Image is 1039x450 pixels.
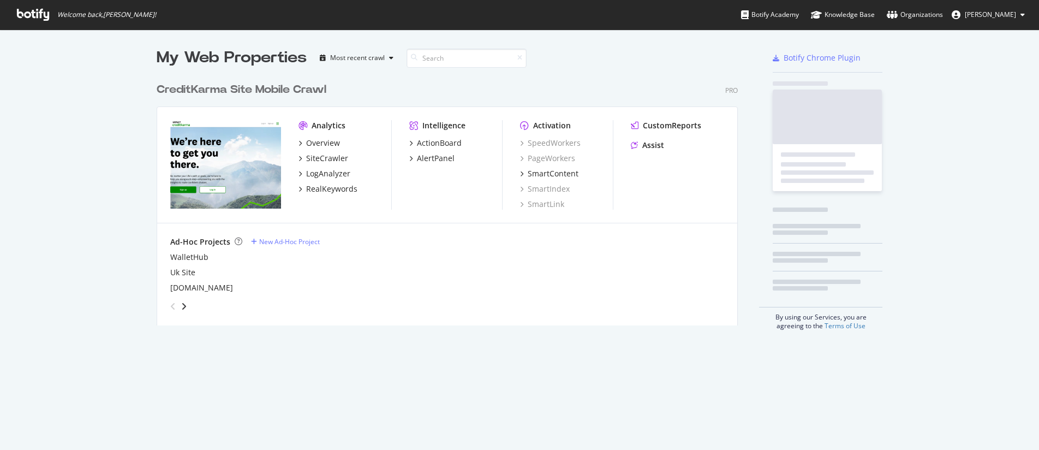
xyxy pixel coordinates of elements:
div: Assist [642,140,664,151]
div: Overview [306,138,340,149]
button: [PERSON_NAME] [943,6,1034,23]
a: ActionBoard [409,138,462,149]
div: AlertPanel [417,153,455,164]
a: Assist [631,140,664,151]
a: AlertPanel [409,153,455,164]
a: [DOMAIN_NAME] [170,282,233,293]
a: SmartIndex [520,183,570,194]
img: creditkarma.com [170,120,281,209]
div: angle-left [166,298,180,315]
a: Terms of Use [825,321,865,330]
a: LogAnalyzer [298,168,350,179]
div: CustomReports [643,120,701,131]
div: My Web Properties [157,47,307,69]
div: RealKeywords [306,183,357,194]
a: CreditKarma Site Mobile Crawl [157,82,331,98]
a: WalletHub [170,252,208,263]
div: SmartContent [528,168,578,179]
a: RealKeywords [298,183,357,194]
input: Search [407,49,527,68]
span: Chelsea Dehner [965,10,1016,19]
div: Botify Chrome Plugin [784,52,861,63]
div: LogAnalyzer [306,168,350,179]
div: Knowledge Base [811,9,875,20]
button: Most recent crawl [315,49,398,67]
div: Activation [533,120,571,131]
div: Analytics [312,120,345,131]
div: SiteCrawler [306,153,348,164]
a: New Ad-Hoc Project [251,237,320,246]
span: Welcome back, [PERSON_NAME] ! [57,10,156,19]
div: grid [157,69,747,325]
div: By using our Services, you are agreeing to the [759,307,882,330]
a: Botify Chrome Plugin [773,52,861,63]
div: Intelligence [422,120,465,131]
div: Pro [725,86,738,95]
div: angle-right [180,301,188,312]
div: Most recent crawl [330,55,385,61]
a: SmartLink [520,199,564,210]
div: Organizations [887,9,943,20]
div: New Ad-Hoc Project [259,237,320,246]
a: Overview [298,138,340,149]
div: ActionBoard [417,138,462,149]
a: Uk Site [170,267,195,278]
a: SpeedWorkers [520,138,581,149]
a: SiteCrawler [298,153,348,164]
div: CreditKarma Site Mobile Crawl [157,82,326,98]
div: Botify Academy [741,9,799,20]
a: CustomReports [631,120,701,131]
a: SmartContent [520,168,578,179]
div: Ad-Hoc Projects [170,236,230,247]
a: PageWorkers [520,153,575,164]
